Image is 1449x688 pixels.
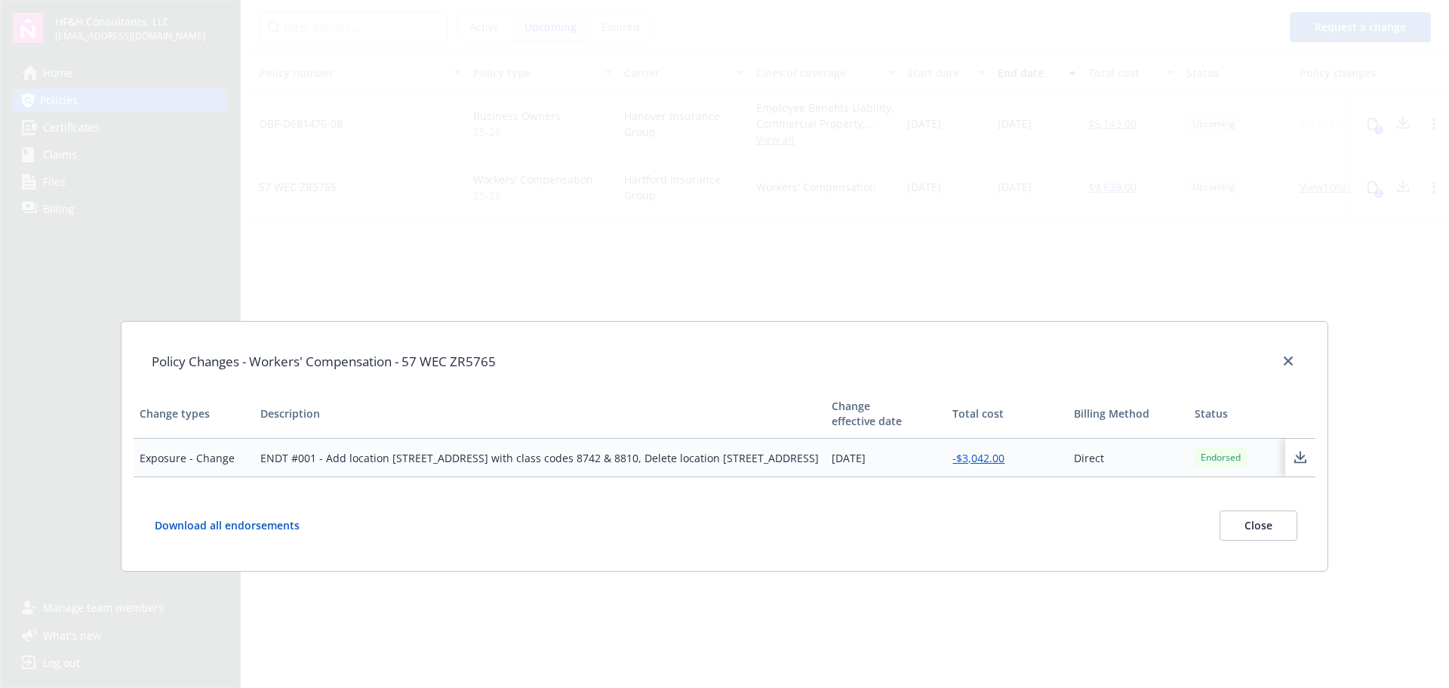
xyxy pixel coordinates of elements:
span: Endorsed [1201,451,1241,464]
th: Billing Method [1068,390,1189,439]
div: effective date [832,414,940,429]
button: Download all endorsements [152,511,324,541]
a: -$3,042.00 [952,451,1004,465]
th: Total cost [946,390,1067,439]
td: ENDT #001 - Add location [STREET_ADDRESS] with class codes 8742 & 8810, Delete location [STREET_A... [254,439,826,477]
th: Status [1189,390,1285,439]
button: Close [1220,511,1297,541]
td: [DATE] [826,439,946,477]
th: Description [254,390,826,439]
th: Change types [134,390,254,439]
td: Direct [1068,439,1189,477]
th: Change [826,390,946,439]
a: close [1279,352,1297,370]
td: Exposure - Change [134,439,254,477]
h1: Policy Changes - Workers' Compensation - 57 WEC ZR5765 [152,352,496,372]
